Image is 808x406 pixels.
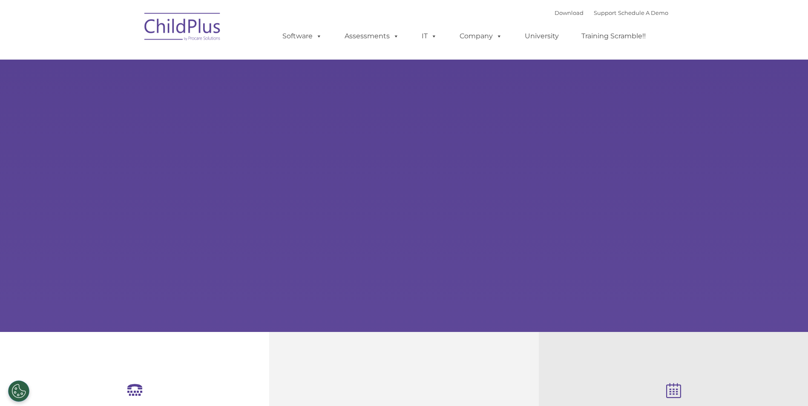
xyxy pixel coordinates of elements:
a: Training Scramble!! [573,28,654,45]
a: Schedule A Demo [618,9,668,16]
a: Software [274,28,331,45]
a: Assessments [336,28,408,45]
a: Company [451,28,511,45]
a: University [516,28,567,45]
button: Cookies Settings [8,380,29,402]
a: IT [413,28,446,45]
a: Support [594,9,616,16]
a: Download [555,9,584,16]
font: | [555,9,668,16]
img: ChildPlus by Procare Solutions [140,7,225,49]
